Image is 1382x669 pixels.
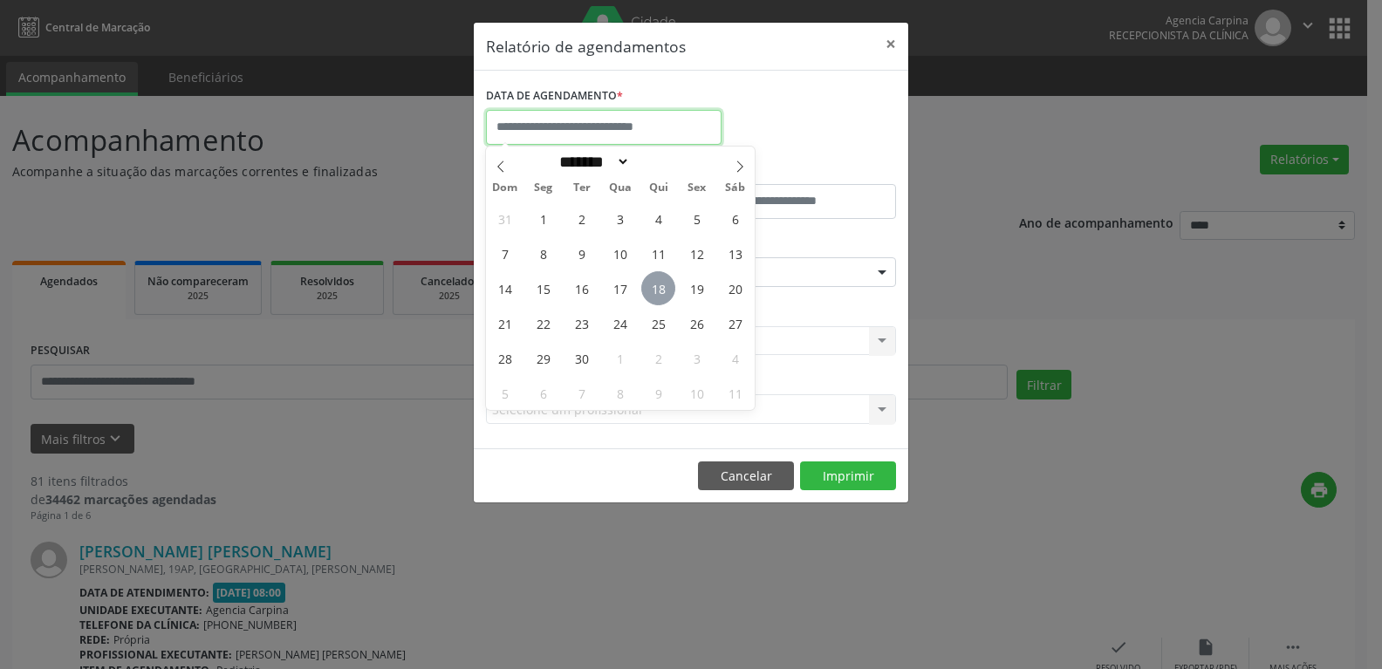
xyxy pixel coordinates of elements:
span: Setembro 24, 2025 [603,306,637,340]
select: Month [553,153,630,171]
span: Setembro 13, 2025 [718,236,752,270]
button: Imprimir [800,461,896,491]
span: Setembro 12, 2025 [680,236,714,270]
span: Setembro 4, 2025 [641,201,675,236]
span: Setembro 18, 2025 [641,271,675,305]
span: Seg [524,182,563,194]
span: Setembro 16, 2025 [564,271,599,305]
span: Setembro 25, 2025 [641,306,675,340]
span: Setembro 8, 2025 [526,236,560,270]
span: Outubro 10, 2025 [680,376,714,410]
span: Dom [486,182,524,194]
span: Setembro 10, 2025 [603,236,637,270]
span: Setembro 29, 2025 [526,341,560,375]
span: Setembro 15, 2025 [526,271,560,305]
span: Outubro 4, 2025 [718,341,752,375]
span: Setembro 27, 2025 [718,306,752,340]
span: Setembro 6, 2025 [718,201,752,236]
span: Outubro 7, 2025 [564,376,599,410]
span: Setembro 1, 2025 [526,201,560,236]
span: Qua [601,182,640,194]
span: Setembro 23, 2025 [564,306,599,340]
span: Setembro 30, 2025 [564,341,599,375]
label: ATÉ [695,157,896,184]
input: Year [630,153,688,171]
span: Setembro 3, 2025 [603,201,637,236]
span: Sáb [716,182,755,194]
button: Close [873,23,908,65]
span: Setembro 2, 2025 [564,201,599,236]
span: Setembro 21, 2025 [488,306,522,340]
span: Setembro 28, 2025 [488,341,522,375]
span: Setembro 14, 2025 [488,271,522,305]
span: Setembro 26, 2025 [680,306,714,340]
span: Setembro 19, 2025 [680,271,714,305]
span: Outubro 2, 2025 [641,341,675,375]
span: Outubro 1, 2025 [603,341,637,375]
span: Setembro 17, 2025 [603,271,637,305]
span: Outubro 8, 2025 [603,376,637,410]
span: Ter [563,182,601,194]
span: Outubro 9, 2025 [641,376,675,410]
span: Setembro 11, 2025 [641,236,675,270]
span: Setembro 20, 2025 [718,271,752,305]
span: Setembro 5, 2025 [680,201,714,236]
span: Setembro 7, 2025 [488,236,522,270]
span: Outubro 6, 2025 [526,376,560,410]
span: Qui [640,182,678,194]
span: Sex [678,182,716,194]
span: Outubro 5, 2025 [488,376,522,410]
h5: Relatório de agendamentos [486,35,686,58]
button: Cancelar [698,461,794,491]
span: Outubro 11, 2025 [718,376,752,410]
span: Setembro 22, 2025 [526,306,560,340]
span: Agosto 31, 2025 [488,201,522,236]
label: DATA DE AGENDAMENTO [486,83,623,110]
span: Outubro 3, 2025 [680,341,714,375]
span: Setembro 9, 2025 [564,236,599,270]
